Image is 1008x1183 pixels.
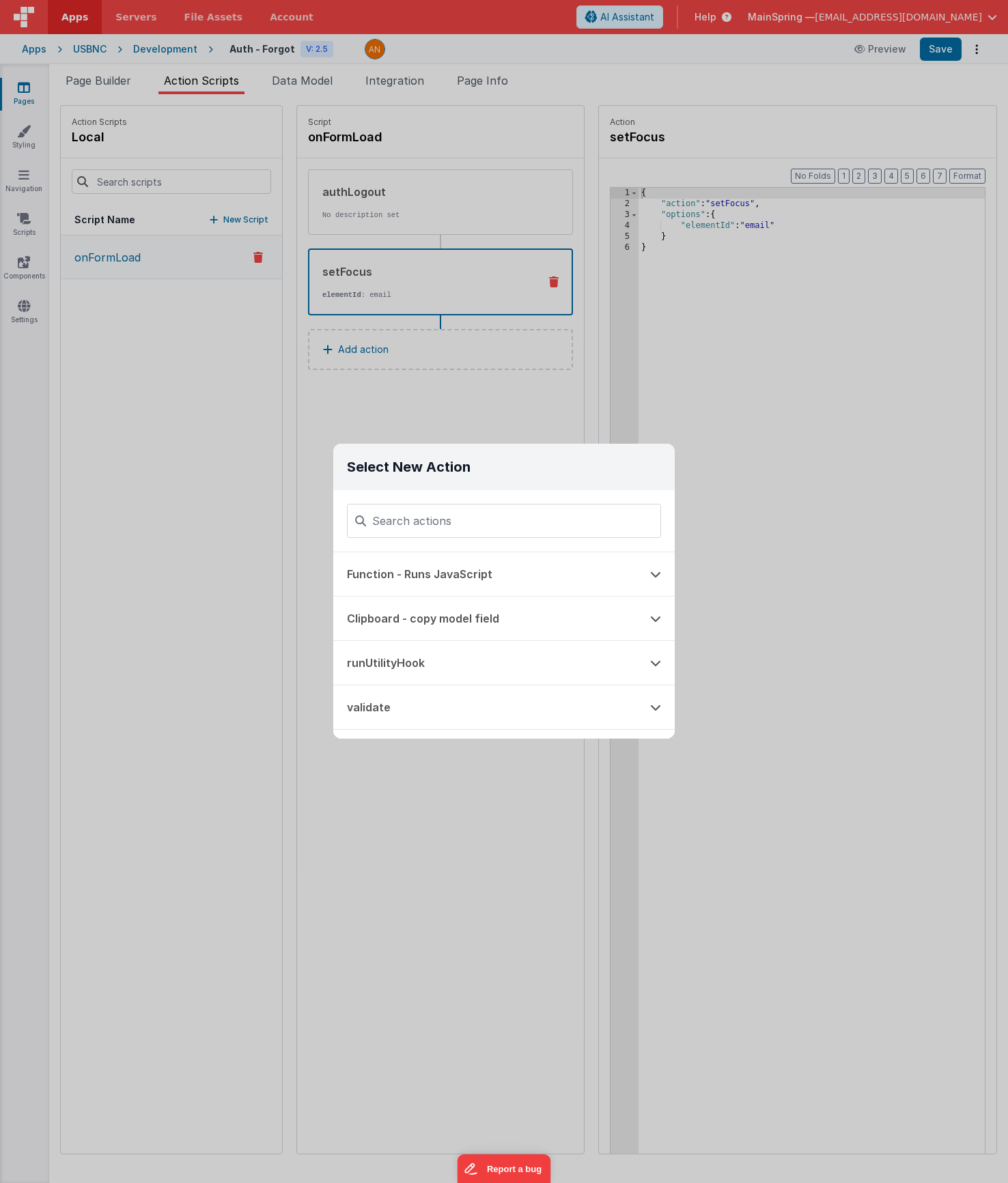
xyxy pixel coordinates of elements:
[333,444,675,490] h3: Select New Action
[333,597,636,640] button: Clipboard - copy model field
[333,641,636,685] button: runUtilityHook
[458,1154,551,1183] iframe: Marker.io feedback button
[333,685,636,729] button: validate
[347,504,661,538] input: Search actions
[333,730,636,773] button: cookie - set
[333,552,636,596] button: Function - Runs JavaScript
